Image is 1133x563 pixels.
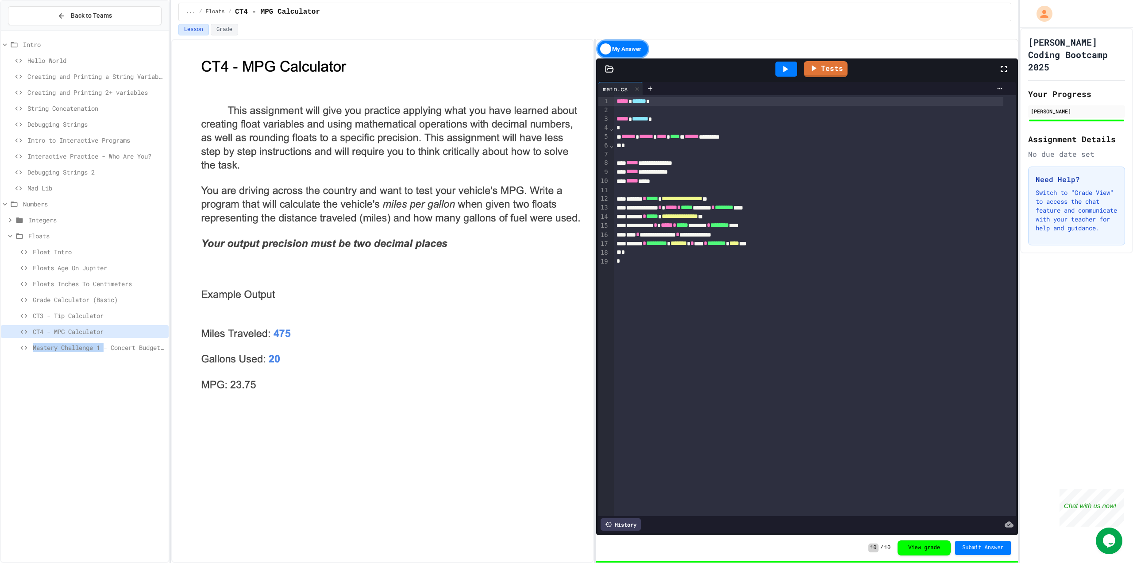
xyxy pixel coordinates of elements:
div: 19 [598,257,609,266]
span: / [880,544,883,551]
span: String Concatenation [27,104,165,113]
span: CT3 - Tip Calculator [33,311,165,320]
span: Floats Age On Jupiter [33,263,165,272]
iframe: chat widget [1096,528,1124,554]
div: 14 [598,213,609,221]
div: 12 [598,194,609,203]
button: Back to Teams [8,6,162,25]
span: Debugging Strings [27,120,165,129]
iframe: chat widget [1060,489,1124,527]
span: Intro [23,40,165,49]
h1: [PERSON_NAME] Coding Bootcamp 2025 [1028,36,1125,73]
p: Switch to "Grade View" to access the chat feature and communicate with your teacher for help and ... [1036,188,1118,233]
span: Submit Answer [962,544,1004,551]
span: Floats Inches To Centimeters [33,279,165,288]
div: main.cs [598,82,643,95]
span: Numbers [23,199,165,209]
div: 6 [598,141,609,150]
span: Grade Calculator (Basic) [33,295,165,304]
div: 8 [598,159,609,167]
span: Mastery Challenge 1 - Concert Budget Planner [33,343,165,352]
span: Integers [28,215,165,225]
span: Interactive Practice - Who Are You? [27,151,165,161]
button: Lesson [178,24,209,35]
span: Back to Teams [71,11,112,20]
span: Debugging Strings 2 [27,167,165,177]
div: main.cs [598,84,632,93]
span: / [199,8,202,16]
span: Mad Lib [27,183,165,193]
h3: Need Help? [1036,174,1118,185]
a: Tests [804,61,848,77]
span: Creating and Printing a String Variable [27,72,165,81]
div: 5 [598,132,609,141]
div: 7 [598,150,609,159]
span: CT4 - MPG Calculator [235,7,320,17]
div: My Account [1027,4,1055,24]
div: 3 [598,115,609,124]
button: Submit Answer [955,541,1011,555]
button: View grade [898,540,951,555]
div: [PERSON_NAME] [1031,107,1122,115]
button: Grade [211,24,238,35]
div: 2 [598,106,609,115]
span: CT4 - MPG Calculator [33,327,165,336]
span: ... [186,8,196,16]
span: Creating and Printing 2+ variables [27,88,165,97]
span: Floats [28,231,165,241]
div: 4 [598,124,609,132]
span: Intro to Interactive Programs [27,136,165,145]
span: Float Intro [33,247,165,256]
div: 1 [598,97,609,106]
div: 16 [598,231,609,240]
div: 17 [598,240,609,248]
span: 10 [884,544,890,551]
span: Floats [206,8,225,16]
div: No due date set [1028,149,1125,159]
span: Fold line [609,142,614,149]
div: History [601,518,641,531]
span: Hello World [27,56,165,65]
div: 11 [598,186,609,195]
span: Fold line [609,124,614,132]
div: 18 [598,248,609,257]
div: 13 [598,203,609,212]
h2: Assignment Details [1028,133,1125,145]
span: 10 [868,544,878,552]
div: 9 [598,168,609,177]
h2: Your Progress [1028,88,1125,100]
div: 15 [598,221,609,230]
span: / [228,8,231,16]
div: 10 [598,177,609,186]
